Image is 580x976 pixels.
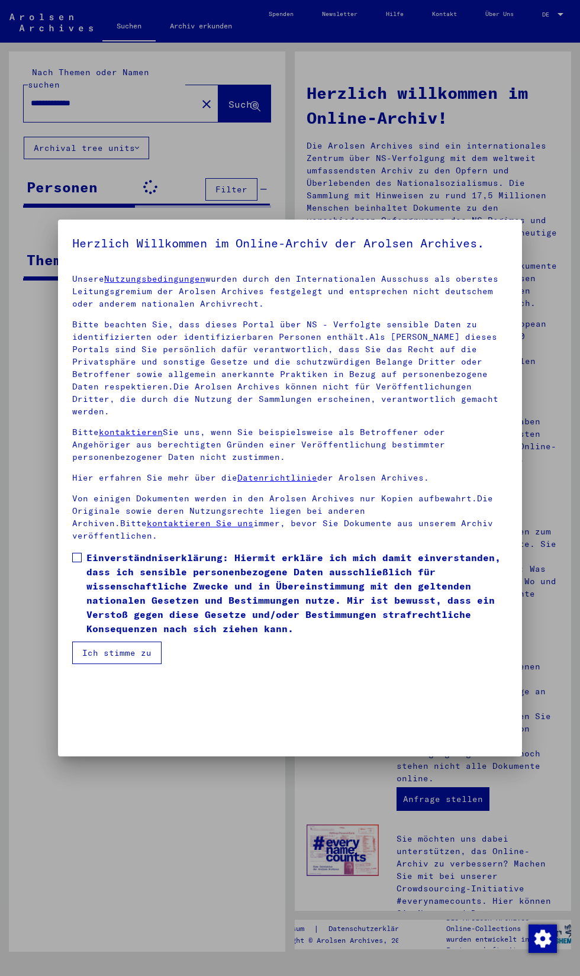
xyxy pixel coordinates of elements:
p: Bitte Sie uns, wenn Sie beispielsweise als Betroffener oder Angehöriger aus berechtigten Gründen ... [72,426,508,463]
p: Von einigen Dokumenten werden in den Arolsen Archives nur Kopien aufbewahrt.Die Originale sowie d... [72,492,508,542]
img: Zustimmung ändern [529,925,557,953]
h5: Herzlich Willkommen im Online-Archiv der Arolsen Archives. [72,234,508,253]
a: Nutzungsbedingungen [104,273,205,284]
p: Hier erfahren Sie mehr über die der Arolsen Archives. [72,472,508,484]
a: kontaktieren [99,427,163,437]
div: Zustimmung ändern [528,924,556,952]
span: Einverständniserklärung: Hiermit erkläre ich mich damit einverstanden, dass ich sensible personen... [86,550,508,636]
button: Ich stimme zu [72,642,162,664]
p: Unsere wurden durch den Internationalen Ausschuss als oberstes Leitungsgremium der Arolsen Archiv... [72,273,508,310]
p: Bitte beachten Sie, dass dieses Portal über NS - Verfolgte sensible Daten zu identifizierten oder... [72,318,508,418]
a: kontaktieren Sie uns [147,518,253,529]
a: Datenrichtlinie [237,472,317,483]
